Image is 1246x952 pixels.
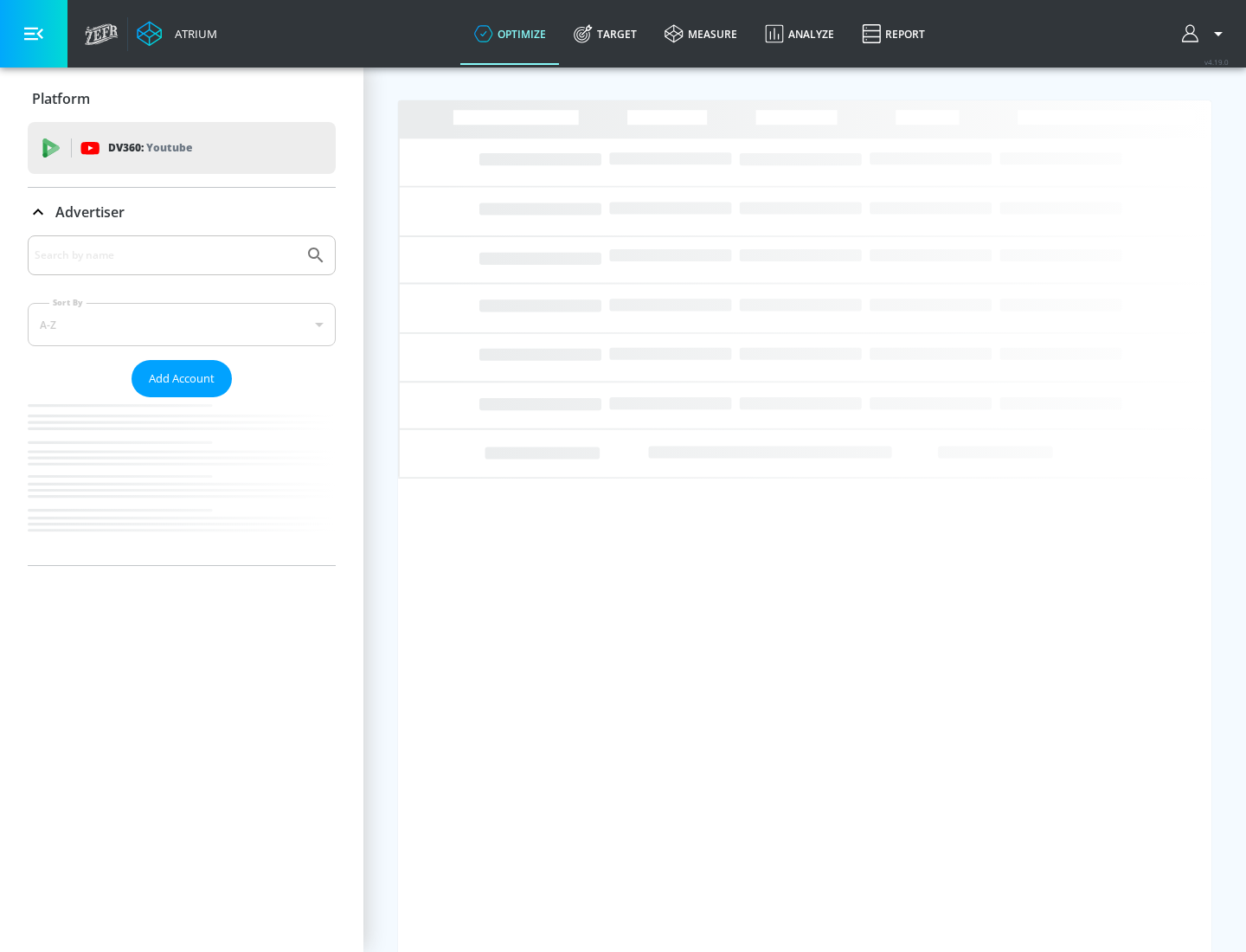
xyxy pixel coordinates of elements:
div: DV360: Youtube [28,122,336,174]
a: Target [560,3,651,65]
div: Platform [28,74,336,123]
p: Advertiser [55,203,125,222]
p: Youtube [146,138,192,157]
a: optimize [460,3,560,65]
a: Atrium [137,21,217,47]
p: DV360: [108,138,192,158]
div: Advertiser [28,188,336,236]
nav: list of Advertiser [28,397,336,565]
a: Report [848,3,939,65]
a: measure [651,3,751,65]
div: Advertiser [28,235,336,565]
span: Add Account [149,369,215,389]
a: Analyze [751,3,848,65]
button: Add Account [132,360,232,397]
div: Atrium [168,26,217,42]
div: A-Z [28,303,336,346]
span: v 4.19.0 [1204,57,1229,67]
label: Sort By [49,297,87,308]
p: Platform [32,89,90,108]
input: Search by name [35,244,297,267]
